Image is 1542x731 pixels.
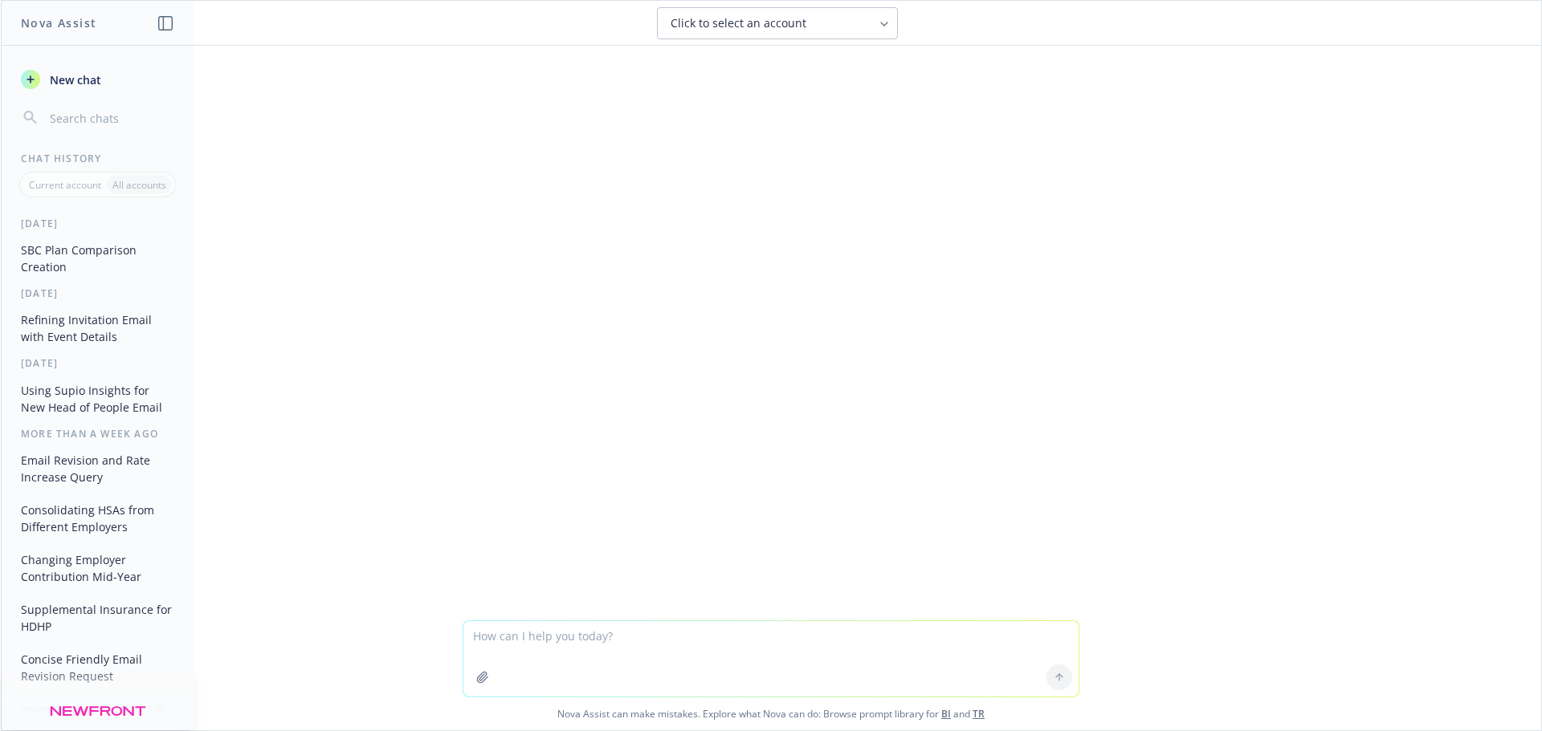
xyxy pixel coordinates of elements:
[112,178,166,192] p: All accounts
[2,286,194,300] div: [DATE]
[14,447,181,490] button: Email Revision and Rate Increase Query
[14,237,181,280] button: SBC Plan Comparison Creation
[14,65,181,94] button: New chat
[14,546,181,590] button: Changing Employer Contribution Mid-Year
[21,14,96,31] h1: Nova Assist
[671,15,806,31] span: Click to select an account
[941,707,951,721] a: BI
[2,152,194,165] div: Chat History
[2,356,194,370] div: [DATE]
[2,217,194,230] div: [DATE]
[47,71,101,88] span: New chat
[14,497,181,540] button: Consolidating HSAs from Different Employers
[14,596,181,640] button: Supplemental Insurance for HDHP
[2,427,194,441] div: More than a week ago
[14,646,181,689] button: Concise Friendly Email Revision Request
[657,7,898,39] button: Click to select an account
[973,707,985,721] a: TR
[47,107,174,129] input: Search chats
[14,377,181,420] button: Using Supio Insights for New Head of People Email
[7,697,1535,730] span: Nova Assist can make mistakes. Explore what Nova can do: Browse prompt library for and
[29,178,101,192] p: Current account
[14,307,181,350] button: Refining Invitation Email with Event Details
